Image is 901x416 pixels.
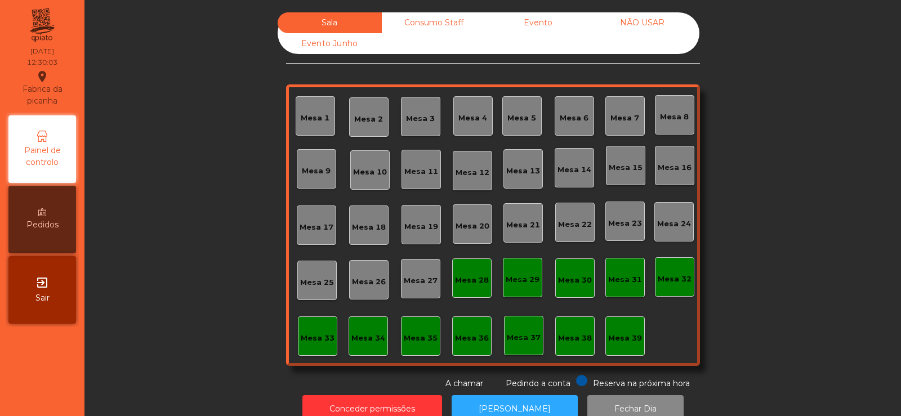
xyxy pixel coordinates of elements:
[506,220,540,231] div: Mesa 21
[608,218,642,229] div: Mesa 23
[352,276,386,288] div: Mesa 26
[609,162,643,173] div: Mesa 15
[456,167,489,178] div: Mesa 12
[278,33,382,54] div: Evento Junho
[557,164,591,176] div: Mesa 14
[657,218,691,230] div: Mesa 24
[610,113,639,124] div: Mesa 7
[558,275,592,286] div: Mesa 30
[300,277,334,288] div: Mesa 25
[560,113,588,124] div: Mesa 6
[35,292,50,304] span: Sair
[404,275,438,287] div: Mesa 27
[507,113,536,124] div: Mesa 5
[35,276,49,289] i: exit_to_app
[455,333,489,344] div: Mesa 36
[11,145,73,168] span: Painel de controlo
[300,222,333,233] div: Mesa 17
[301,333,334,344] div: Mesa 33
[590,12,694,33] div: NÃO USAR
[445,378,483,388] span: A chamar
[608,333,642,344] div: Mesa 39
[658,162,692,173] div: Mesa 16
[404,166,438,177] div: Mesa 11
[558,219,592,230] div: Mesa 22
[278,12,382,33] div: Sala
[455,275,489,286] div: Mesa 28
[507,332,541,343] div: Mesa 37
[456,221,489,232] div: Mesa 20
[35,70,49,83] i: location_on
[351,333,385,344] div: Mesa 34
[30,46,54,56] div: [DATE]
[352,222,386,233] div: Mesa 18
[26,219,59,231] span: Pedidos
[301,113,329,124] div: Mesa 1
[9,70,75,107] div: Fabrica da picanha
[382,12,486,33] div: Consumo Staff
[486,12,590,33] div: Evento
[27,57,57,68] div: 12:30:03
[660,111,689,123] div: Mesa 8
[353,167,387,178] div: Mesa 10
[404,333,438,344] div: Mesa 35
[558,333,592,344] div: Mesa 38
[406,113,435,124] div: Mesa 3
[458,113,487,124] div: Mesa 4
[608,274,642,285] div: Mesa 31
[506,378,570,388] span: Pedindo a conta
[354,114,383,125] div: Mesa 2
[404,221,438,232] div: Mesa 19
[593,378,690,388] span: Reserva na próxima hora
[658,274,692,285] div: Mesa 32
[506,274,539,285] div: Mesa 29
[28,6,56,45] img: qpiato
[302,165,331,177] div: Mesa 9
[506,165,540,177] div: Mesa 13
